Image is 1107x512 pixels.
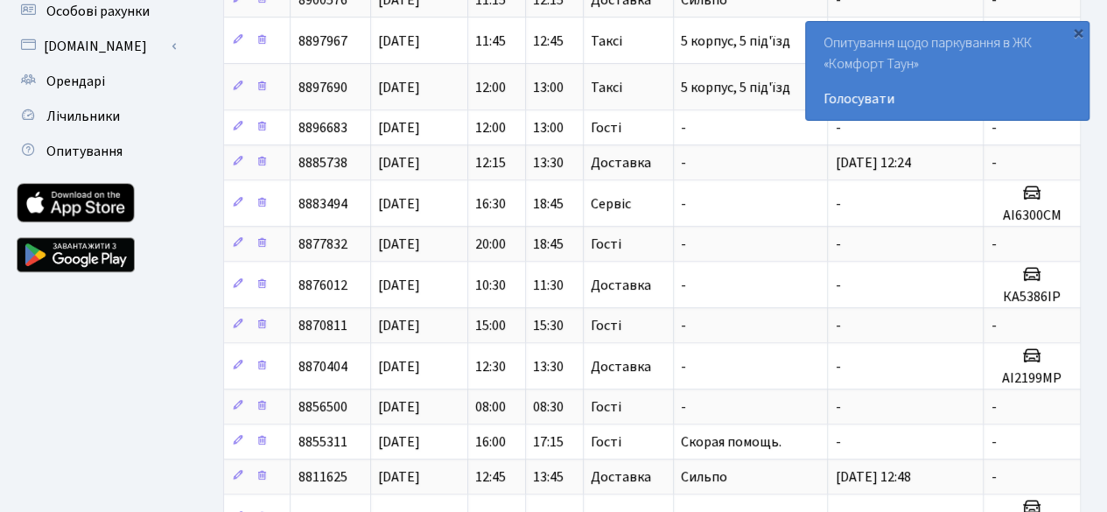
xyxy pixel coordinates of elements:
span: 17:15 [533,432,564,452]
span: Гості [591,400,621,414]
span: 13:30 [533,153,564,172]
span: 16:00 [475,432,506,452]
span: Доставка [591,360,651,374]
h5: АІ6300СМ [991,207,1073,224]
span: 5 корпус, 5 під'їзд [681,78,790,97]
span: Гості [591,121,621,135]
span: [DATE] [378,316,420,335]
span: - [991,432,996,452]
span: [DATE] [378,467,420,487]
span: Опитування [46,142,123,161]
span: - [681,397,686,417]
a: Голосувати [823,88,1071,109]
span: 8883494 [298,194,347,214]
span: 12:00 [475,78,506,97]
a: Лічильники [9,99,184,134]
span: Гості [591,319,621,333]
span: 8856500 [298,397,347,417]
span: [DATE] [378,32,420,51]
span: [DATE] [378,194,420,214]
span: 8870404 [298,357,347,376]
span: Скорая помощь. [681,432,781,452]
span: - [991,153,996,172]
span: - [681,276,686,295]
span: 8896683 [298,118,347,137]
span: 8855311 [298,432,347,452]
span: - [835,194,840,214]
span: Сильпо [681,467,727,487]
span: - [681,118,686,137]
span: 08:00 [475,397,506,417]
span: 12:45 [475,467,506,487]
span: 16:30 [475,194,506,214]
span: Особові рахунки [46,2,150,21]
span: - [991,235,996,254]
span: 12:15 [475,153,506,172]
span: - [991,467,996,487]
div: × [1069,24,1087,41]
a: Опитування [9,134,184,169]
span: Таксі [591,34,622,48]
span: 20:00 [475,235,506,254]
span: 18:45 [533,235,564,254]
span: - [835,397,840,417]
span: - [681,235,686,254]
span: 8885738 [298,153,347,172]
span: - [991,316,996,335]
a: [DOMAIN_NAME] [9,29,184,64]
h5: КА5386ІР [991,289,1073,305]
span: 15:00 [475,316,506,335]
span: [DATE] 12:24 [835,153,910,172]
span: 8870811 [298,316,347,335]
span: - [681,357,686,376]
span: 12:00 [475,118,506,137]
span: - [835,357,840,376]
span: 13:45 [533,467,564,487]
span: [DATE] [378,357,420,376]
span: 5 корпус, 5 під'їзд [681,32,790,51]
span: 15:30 [533,316,564,335]
span: 10:30 [475,276,506,295]
span: - [835,316,840,335]
div: Опитування щодо паркування в ЖК «Комфорт Таун» [806,22,1089,120]
span: [DATE] [378,235,420,254]
span: Гості [591,237,621,251]
span: 13:00 [533,118,564,137]
span: [DATE] [378,118,420,137]
span: 8897690 [298,78,347,97]
span: 13:30 [533,357,564,376]
span: Орендарі [46,72,105,91]
span: [DATE] [378,153,420,172]
span: 08:30 [533,397,564,417]
span: - [835,118,840,137]
span: - [681,316,686,335]
span: 11:30 [533,276,564,295]
span: Лічильники [46,107,120,126]
span: [DATE] 12:48 [835,467,910,487]
span: [DATE] [378,432,420,452]
span: Сервіс [591,197,631,211]
span: 11:45 [475,32,506,51]
span: 8877832 [298,235,347,254]
span: Гості [591,435,621,449]
span: - [681,153,686,172]
span: - [681,194,686,214]
span: Таксі [591,81,622,95]
h5: АІ2199МР [991,370,1073,387]
span: [DATE] [378,276,420,295]
span: 18:45 [533,194,564,214]
span: 8897967 [298,32,347,51]
span: 8811625 [298,467,347,487]
a: Орендарі [9,64,184,99]
span: [DATE] [378,78,420,97]
span: 8876012 [298,276,347,295]
span: - [991,118,996,137]
span: 12:30 [475,357,506,376]
span: Доставка [591,156,651,170]
span: Доставка [591,470,651,484]
span: - [835,432,840,452]
span: - [835,276,840,295]
span: [DATE] [378,397,420,417]
span: 12:45 [533,32,564,51]
span: - [991,397,996,417]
